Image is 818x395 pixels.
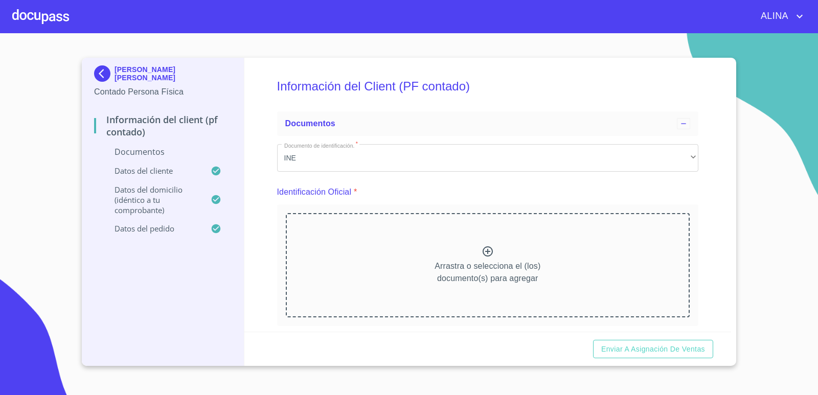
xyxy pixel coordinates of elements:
p: [PERSON_NAME] [PERSON_NAME] [115,65,232,82]
img: Docupass spot blue [94,65,115,82]
span: ALINA [753,8,793,25]
div: [PERSON_NAME] [PERSON_NAME] [94,65,232,86]
p: Identificación Oficial [277,186,352,198]
span: Documentos [285,119,335,128]
p: Información del Client (PF contado) [94,113,232,138]
p: Arrastra o selecciona el (los) documento(s) para agregar [435,260,540,285]
p: Documentos [94,146,232,157]
p: Datos del domicilio (idéntico a tu comprobante) [94,184,211,215]
p: Datos del cliente [94,166,211,176]
button: Enviar a Asignación de Ventas [593,340,713,359]
div: Documentos [277,111,699,136]
h5: Información del Client (PF contado) [277,65,699,107]
p: Datos del pedido [94,223,211,234]
span: Enviar a Asignación de Ventas [601,343,705,356]
div: INE [277,144,699,172]
button: account of current user [753,8,806,25]
p: Contado Persona Física [94,86,232,98]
